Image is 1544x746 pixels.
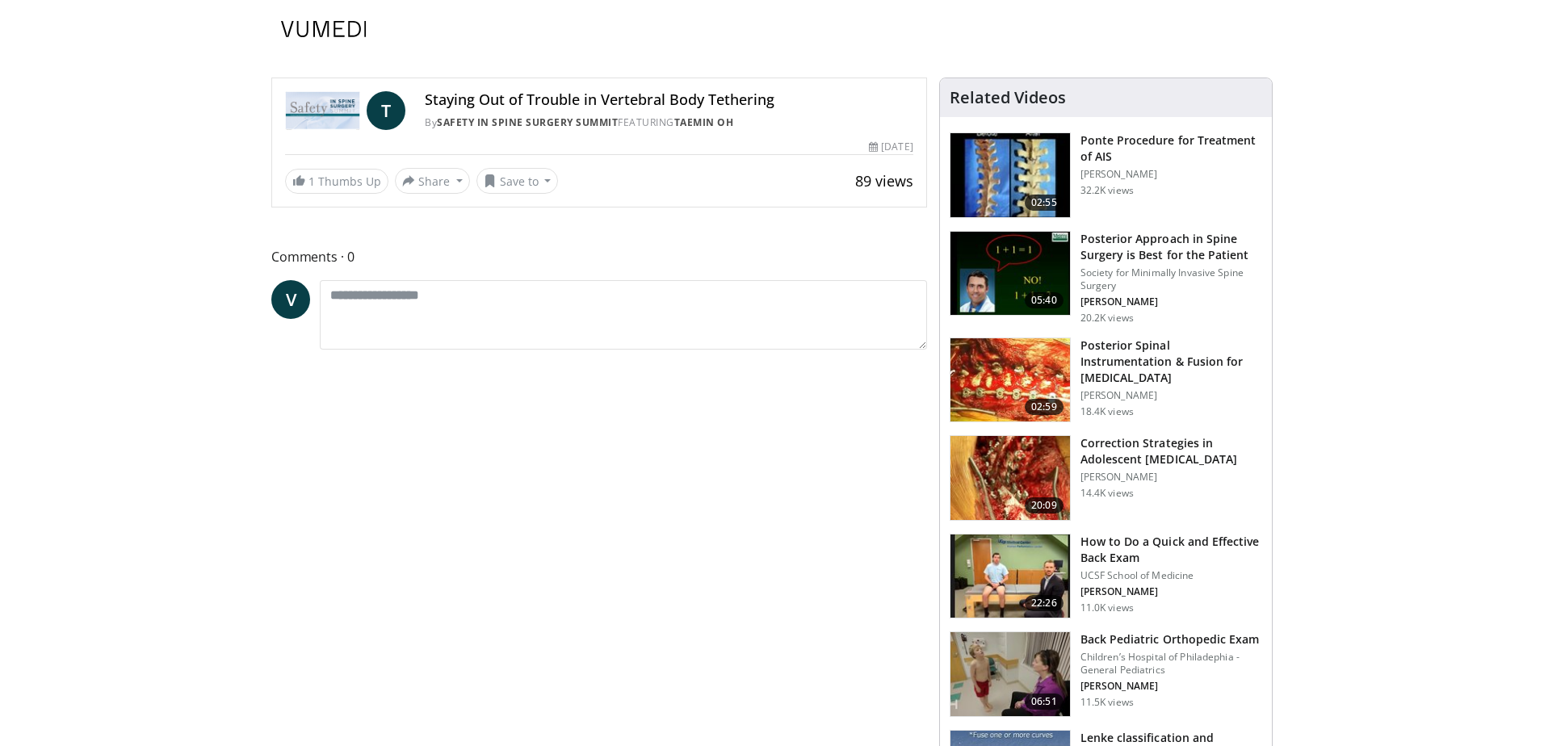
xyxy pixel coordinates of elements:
[1080,168,1262,181] p: [PERSON_NAME]
[1080,337,1262,386] h3: Posterior Spinal Instrumentation & Fusion for [MEDICAL_DATA]
[1025,694,1064,710] span: 06:51
[1080,266,1262,292] p: Society for Minimally Invasive Spine Surgery
[1080,585,1262,598] p: William Berrigan
[271,280,310,319] a: V
[869,140,913,154] div: [DATE]
[950,338,1070,422] img: 1748410_3.png.150x105_q85_crop-smart_upscale.jpg
[476,168,559,194] button: Save to
[950,231,1262,325] a: 05:40 Posterior Approach in Spine Surgery is Best for the Patient Society for Minimally Invasive ...
[308,174,315,189] span: 1
[1080,696,1134,709] p: 11.5K views
[950,337,1262,423] a: 02:59 Posterior Spinal Instrumentation & Fusion for [MEDICAL_DATA] [PERSON_NAME] 18.4K views
[425,115,913,130] div: By FEATURING
[395,168,470,194] button: Share
[950,88,1066,107] h4: Related Videos
[855,171,913,191] span: 89 views
[1025,399,1064,415] span: 02:59
[950,436,1070,520] img: newton_ais_1.png.150x105_q85_crop-smart_upscale.jpg
[1080,569,1262,582] p: UCSF School of Medicine
[281,21,367,37] img: VuMedi Logo
[1080,405,1134,418] p: 18.4K views
[1080,184,1134,197] p: 32.2K views
[1080,435,1262,467] h3: Correction Strategies in Adolescent [MEDICAL_DATA]
[950,632,1070,716] img: d5627b5e-3237-4fe8-bddb-27cadc905f63.150x105_q85_crop-smart_upscale.jpg
[1025,497,1064,513] span: 20:09
[674,115,734,129] a: Taemin Oh
[1080,534,1262,566] h3: How to Do a Quick and Effective Back Exam
[285,91,360,130] img: Safety in Spine Surgery Summit
[950,435,1262,521] a: 20:09 Correction Strategies in Adolescent [MEDICAL_DATA] [PERSON_NAME] 14.4K views
[950,534,1070,618] img: badd6cc1-85db-4728-89db-6dde3e48ba1d.150x105_q85_crop-smart_upscale.jpg
[1080,132,1262,165] h3: Ponte Procedure for Treatment of AIS
[271,246,927,267] span: Comments 0
[425,91,913,109] h4: Staying Out of Trouble in Vertebral Body Tethering
[1080,231,1262,263] h3: Posterior Approach in Spine Surgery is Best for the Patient
[1080,312,1134,325] p: 20.2K views
[1080,680,1262,693] p: Jennifer Winell
[1025,595,1064,611] span: 22:26
[1080,487,1134,500] p: 14.4K views
[285,169,388,194] a: 1 Thumbs Up
[950,132,1262,218] a: 02:55 Ponte Procedure for Treatment of AIS [PERSON_NAME] 32.2K views
[1080,601,1134,614] p: 11.0K views
[950,232,1070,316] img: 3b6f0384-b2b2-4baa-b997-2e524ebddc4b.150x105_q85_crop-smart_upscale.jpg
[950,534,1262,619] a: 22:26 How to Do a Quick and Effective Back Exam UCSF School of Medicine [PERSON_NAME] 11.0K views
[1080,295,1262,308] p: Michael Wang
[437,115,618,129] a: Safety in Spine Surgery Summit
[1080,389,1262,402] p: [PERSON_NAME]
[1025,292,1064,308] span: 05:40
[367,91,405,130] a: T
[1080,651,1262,677] p: Children’s Hospital of Philadephia - General Pediatrics
[1025,195,1064,211] span: 02:55
[1080,631,1262,648] h3: Back Pediatric Orthopedic Exam
[1080,471,1262,484] p: [PERSON_NAME]
[950,631,1262,717] a: 06:51 Back Pediatric Orthopedic Exam Children’s Hospital of Philadephia - General Pediatrics [PER...
[950,133,1070,217] img: Ponte_Procedure_for_Scoliosis_100000344_3.jpg.150x105_q85_crop-smart_upscale.jpg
